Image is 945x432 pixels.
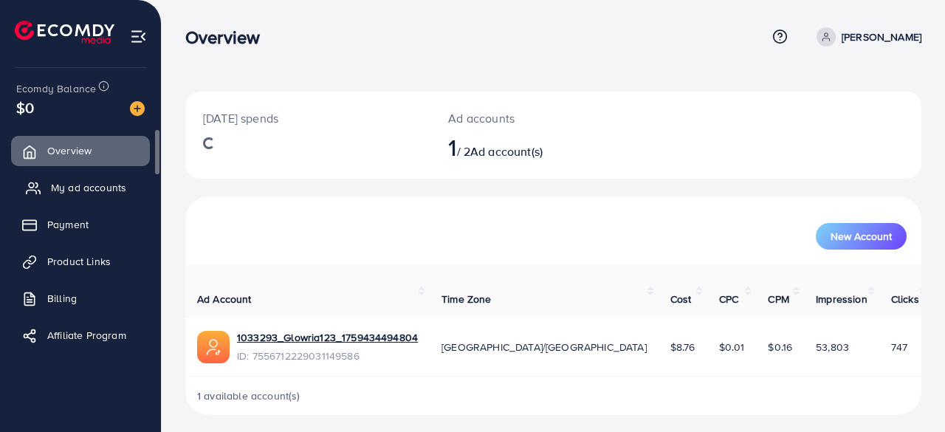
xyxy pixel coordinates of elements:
span: $0.01 [719,340,745,354]
a: 1033293_Glowria123_1759434494804 [237,330,418,345]
span: Billing [47,291,77,306]
p: Ad accounts [448,109,597,127]
span: $8.76 [670,340,695,354]
span: 53,803 [816,340,849,354]
span: New Account [831,231,892,241]
span: Impression [816,292,867,306]
span: Overview [47,143,92,158]
span: Payment [47,217,89,232]
h2: / 2 [448,133,597,161]
a: Overview [11,136,150,165]
img: ic-ads-acc.e4c84228.svg [197,331,230,363]
h3: Overview [185,27,272,48]
span: 1 available account(s) [197,388,300,403]
p: [DATE] spends [203,109,413,127]
a: Payment [11,210,150,239]
span: Clicks [891,292,919,306]
img: menu [130,28,147,45]
a: Product Links [11,247,150,276]
span: Ad Account [197,292,252,306]
span: $0 [16,97,34,118]
span: Affiliate Program [47,328,126,343]
span: My ad accounts [51,180,126,195]
span: CPM [768,292,788,306]
img: logo [15,21,114,44]
button: New Account [816,223,907,250]
span: Ecomdy Balance [16,81,96,96]
a: Affiliate Program [11,320,150,350]
span: Cost [670,292,692,306]
span: Time Zone [441,292,491,306]
span: $0.16 [768,340,792,354]
span: [GEOGRAPHIC_DATA]/[GEOGRAPHIC_DATA] [441,340,647,354]
span: Product Links [47,254,111,269]
span: 747 [891,340,907,354]
span: Ad account(s) [470,143,543,160]
a: My ad accounts [11,173,150,202]
span: 1 [448,130,456,164]
span: CPC [719,292,738,306]
img: image [130,101,145,116]
a: Billing [11,284,150,313]
span: ID: 7556712229031149586 [237,349,418,363]
a: [PERSON_NAME] [811,27,921,47]
p: [PERSON_NAME] [842,28,921,46]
